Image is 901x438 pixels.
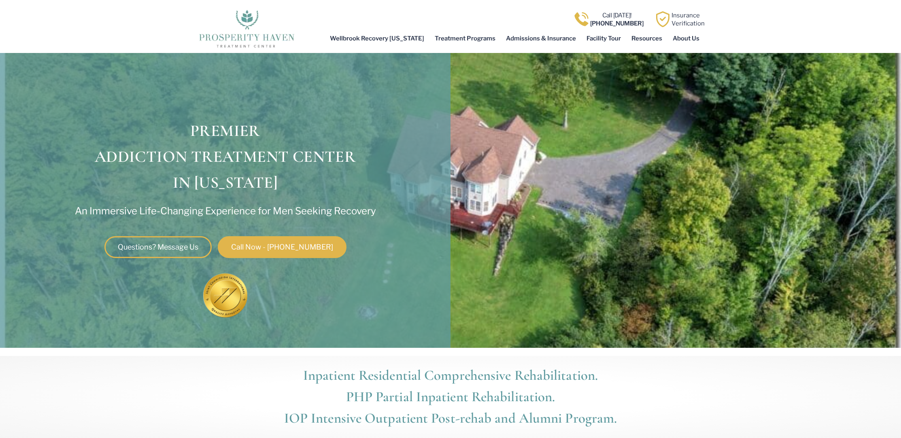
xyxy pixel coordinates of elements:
a: Resources [626,29,667,48]
a: Call [DATE]![PHONE_NUMBER] [590,12,644,27]
a: InsuranceVerification [671,12,705,27]
a: Call Now - [PHONE_NUMBER] [218,236,346,258]
a: Wellbrook Recovery [US_STATE] [325,29,429,48]
img: The logo for Prosperity Haven Addiction Recovery Center. [196,8,297,48]
a: About Us [667,29,705,48]
img: Learn how Prosperity Haven, a verified substance abuse center can help you overcome your addiction [655,11,671,27]
span: Call Now - [PHONE_NUMBER] [231,243,333,251]
a: Facility Tour [581,29,626,48]
a: Questions? Message Us [104,236,212,258]
p: An Immersive Life-Changing Experience for Men Seeking Recovery [10,206,440,216]
h1: PREMIER ADDICTION TREATMENT CENTER IN [US_STATE] [4,118,446,195]
a: Admissions & Insurance [501,29,581,48]
span: Questions? Message Us [118,243,198,251]
img: Join Commission International [203,273,247,317]
b: [PHONE_NUMBER] [590,20,644,27]
img: Call one of Prosperity Haven's dedicated counselors today so we can help you overcome addiction [574,11,589,27]
a: Treatment Programs [429,29,501,48]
